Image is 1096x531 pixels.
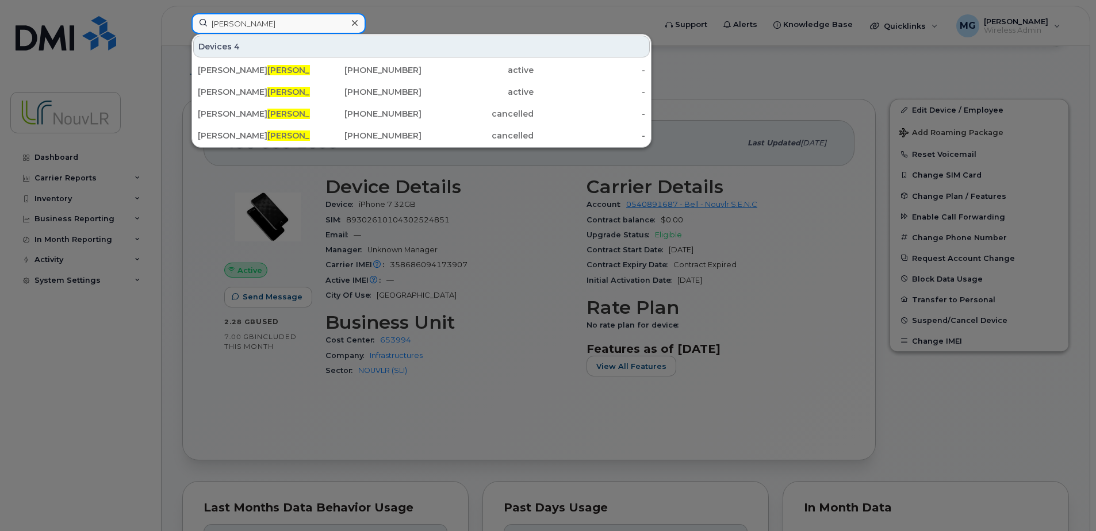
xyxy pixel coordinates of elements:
div: Devices [193,36,650,57]
span: 4 [234,41,240,52]
div: - [534,108,646,120]
div: [PHONE_NUMBER] [310,64,422,76]
input: Find something... [191,13,366,34]
a: [PERSON_NAME][PERSON_NAME]Ipad[PHONE_NUMBER]cancelled- [193,103,650,124]
div: active [421,64,534,76]
div: active [421,86,534,98]
div: - [534,130,646,141]
div: [PHONE_NUMBER] [310,130,422,141]
a: [PERSON_NAME][PERSON_NAME][PHONE_NUMBER]active- [193,60,650,80]
div: cancelled [421,130,534,141]
span: [PERSON_NAME] [267,87,337,97]
div: [PERSON_NAME] [198,64,310,76]
div: [PHONE_NUMBER] [310,108,422,120]
div: [PERSON_NAME] Ipad [198,86,310,98]
a: [PERSON_NAME][PERSON_NAME]Ipad[PHONE_NUMBER]active- [193,82,650,102]
div: [PHONE_NUMBER] [310,86,422,98]
div: [PERSON_NAME] [198,130,310,141]
a: [PERSON_NAME][PERSON_NAME][PHONE_NUMBER]cancelled- [193,125,650,146]
div: [PERSON_NAME] Ipad [198,108,310,120]
span: [PERSON_NAME] [267,109,337,119]
div: - [534,86,646,98]
span: [PERSON_NAME] [267,65,337,75]
div: cancelled [421,108,534,120]
div: - [534,64,646,76]
span: [PERSON_NAME] [267,130,337,141]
